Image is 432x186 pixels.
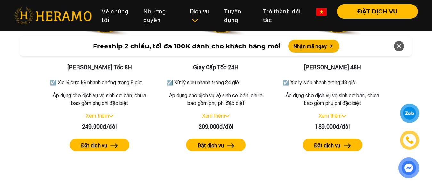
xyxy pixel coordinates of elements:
label: Đặt dịch vụ [314,141,340,149]
p: Áp dụng cho dịch vụ vệ sinh cơ bản, chưa bao gồm phụ phí đặc biệt [281,91,383,107]
img: heramo-logo.png [14,7,92,24]
img: arrow [227,143,234,148]
img: arrow [344,143,351,148]
img: subToggleIcon [192,17,198,24]
button: ĐẶT DỊCH VỤ [337,4,418,19]
a: Xem thêm [86,113,109,119]
div: 209.000đ/đôi [165,122,267,131]
img: phone-icon [406,137,413,144]
label: Đặt dịch vụ [81,141,107,149]
img: arrow_down.svg [225,115,230,117]
button: Đặt dịch vụ [70,139,129,151]
div: 249.000đ/đôi [49,122,151,131]
a: Đặt dịch vụ arrow [165,139,267,151]
button: Nhận mã ngay [288,40,339,53]
p: Áp dụng cho dịch vụ vệ sinh cơ bản, chưa bao gồm phụ phí đặc biệt [165,91,267,107]
a: Đặt dịch vụ arrow [49,139,151,151]
a: Đặt dịch vụ arrow [281,139,383,151]
a: Nhượng quyền [138,4,185,27]
a: Xem thêm [319,113,342,119]
div: Dịch vụ [190,7,214,24]
button: Đặt dịch vụ [186,139,246,151]
a: ĐẶT DỊCH VỤ [332,9,418,14]
span: Freeship 2 chiều, tối đa 100K dành cho khách hàng mới [93,41,281,51]
a: Trở thành đối tác [258,4,311,27]
p: ☑️ Xử lý cực kỳ nhanh chóng trong 8 giờ. [50,79,149,86]
p: ☑️ Xử lý siêu nhanh trong 48 giờ. [283,79,382,86]
img: vn-flag.png [316,8,327,16]
img: arrow [110,143,118,148]
img: arrow_down.svg [342,115,346,117]
h3: [PERSON_NAME] Tốc 8H [49,64,151,71]
p: Áp dụng cho dịch vụ vệ sinh cơ bản, chưa bao gồm phụ phí đặc biệt [49,91,151,107]
div: 189.000đ/đôi [281,122,383,131]
label: Đặt dịch vụ [198,141,224,149]
a: Xem thêm [202,113,225,119]
h3: [PERSON_NAME] 48H [281,64,383,71]
img: arrow_down.svg [109,115,113,117]
a: Về chúng tôi [97,4,138,27]
p: ☑️ Xử lý siêu nhanh trong 24 giờ. [167,79,266,86]
a: phone-icon [401,131,418,149]
button: Đặt dịch vụ [303,139,362,151]
a: Tuyển dụng [219,4,258,27]
h3: Giày Cấp Tốc 24H [165,64,267,71]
